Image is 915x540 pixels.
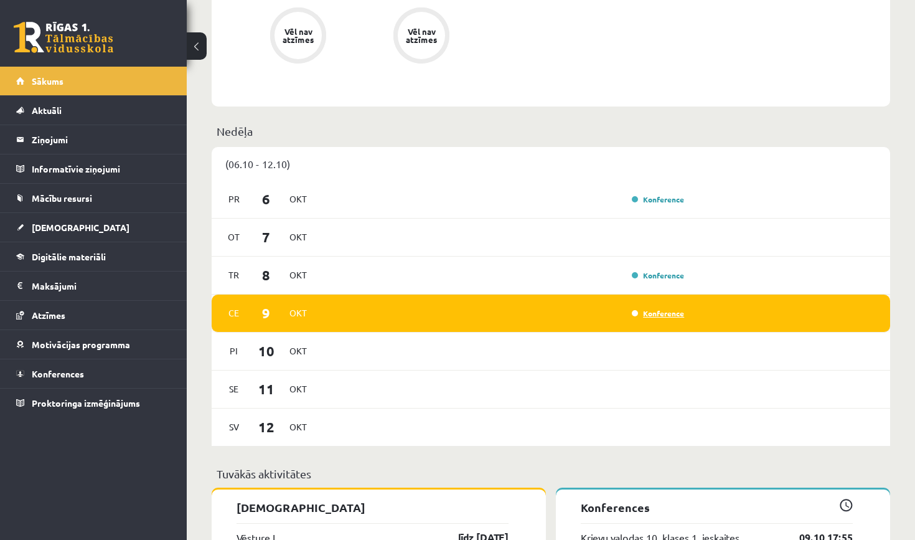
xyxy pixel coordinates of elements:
[217,465,885,482] p: Tuvākās aktivitātes
[281,27,316,44] div: Vēl nav atzīmes
[221,417,247,437] span: Sv
[217,123,885,140] p: Nedēļa
[32,310,65,321] span: Atzīmes
[32,272,171,300] legend: Maksājumi
[285,341,311,361] span: Okt
[32,75,63,87] span: Sākums
[247,265,286,285] span: 8
[32,154,171,183] legend: Informatīvie ziņojumi
[16,272,171,300] a: Maksājumi
[32,339,130,350] span: Motivācijas programma
[237,7,360,66] a: Vēl nav atzīmes
[285,417,311,437] span: Okt
[247,189,286,209] span: 6
[16,213,171,242] a: [DEMOGRAPHIC_DATA]
[285,303,311,323] span: Okt
[221,265,247,285] span: Tr
[581,499,853,516] p: Konferences
[32,192,92,204] span: Mācību resursi
[404,27,439,44] div: Vēl nav atzīmes
[16,184,171,212] a: Mācību resursi
[32,125,171,154] legend: Ziņojumi
[16,389,171,417] a: Proktoringa izmēģinājums
[16,125,171,154] a: Ziņojumi
[221,379,247,399] span: Se
[285,265,311,285] span: Okt
[285,379,311,399] span: Okt
[221,341,247,361] span: Pi
[16,330,171,359] a: Motivācijas programma
[247,303,286,323] span: 9
[360,7,483,66] a: Vēl nav atzīmes
[16,154,171,183] a: Informatīvie ziņojumi
[32,368,84,379] span: Konferences
[16,301,171,329] a: Atzīmes
[247,417,286,437] span: 12
[32,105,62,116] span: Aktuāli
[632,194,684,204] a: Konference
[632,270,684,280] a: Konference
[16,242,171,271] a: Digitālie materiāli
[632,308,684,318] a: Konference
[285,227,311,247] span: Okt
[247,341,286,361] span: 10
[32,251,106,262] span: Digitālie materiāli
[247,379,286,399] span: 11
[247,227,286,247] span: 7
[16,96,171,125] a: Aktuāli
[285,189,311,209] span: Okt
[32,222,129,233] span: [DEMOGRAPHIC_DATA]
[32,397,140,409] span: Proktoringa izmēģinājums
[16,359,171,388] a: Konferences
[221,189,247,209] span: Pr
[237,499,509,516] p: [DEMOGRAPHIC_DATA]
[212,147,890,181] div: (06.10 - 12.10)
[221,303,247,323] span: Ce
[16,67,171,95] a: Sākums
[14,22,113,53] a: Rīgas 1. Tālmācības vidusskola
[221,227,247,247] span: Ot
